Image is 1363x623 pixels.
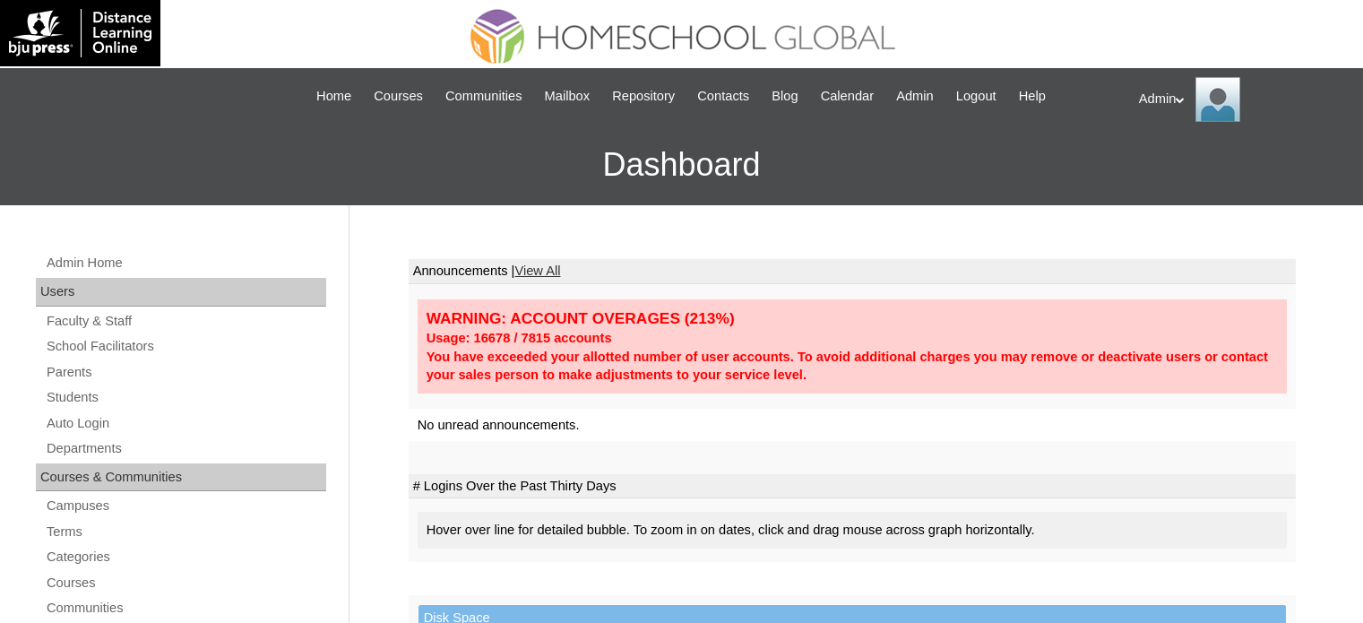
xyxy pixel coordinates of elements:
div: You have exceeded your allotted number of user accounts. To avoid additional charges you may remo... [427,348,1278,385]
span: Logout [956,86,996,107]
td: No unread announcements. [409,409,1296,442]
a: Parents [45,361,326,384]
a: Contacts [688,86,758,107]
a: Campuses [45,495,326,517]
a: Auto Login [45,412,326,435]
a: Repository [603,86,684,107]
a: Communities [436,86,531,107]
span: Contacts [697,86,749,107]
a: Calendar [812,86,883,107]
img: logo-white.png [9,9,151,57]
a: Terms [45,521,326,543]
a: Students [45,386,326,409]
a: School Facilitators [45,335,326,358]
span: Blog [772,86,798,107]
span: Calendar [821,86,874,107]
a: Logout [947,86,1005,107]
span: Home [316,86,351,107]
a: Help [1010,86,1055,107]
div: WARNING: ACCOUNT OVERAGES (213%) [427,308,1278,329]
a: Home [307,86,360,107]
div: Admin [1139,77,1345,122]
div: Hover over line for detailed bubble. To zoom in on dates, click and drag mouse across graph horiz... [418,512,1287,549]
td: # Logins Over the Past Thirty Days [409,474,1296,499]
span: Mailbox [545,86,591,107]
a: Mailbox [536,86,600,107]
a: View All [514,264,560,278]
div: Courses & Communities [36,463,326,492]
td: Announcements | [409,259,1296,284]
a: Faculty & Staff [45,310,326,333]
a: Courses [45,572,326,594]
img: Admin Homeschool Global [1195,77,1240,122]
a: Departments [45,437,326,460]
div: Users [36,278,326,307]
h3: Dashboard [9,125,1354,205]
a: Blog [763,86,807,107]
a: Admin Home [45,252,326,274]
strong: Usage: 16678 / 7815 accounts [427,331,612,345]
span: Help [1019,86,1046,107]
span: Communities [445,86,522,107]
span: Courses [374,86,423,107]
a: Admin [887,86,943,107]
a: Courses [365,86,432,107]
a: Categories [45,546,326,568]
span: Admin [896,86,934,107]
span: Repository [612,86,675,107]
a: Communities [45,597,326,619]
